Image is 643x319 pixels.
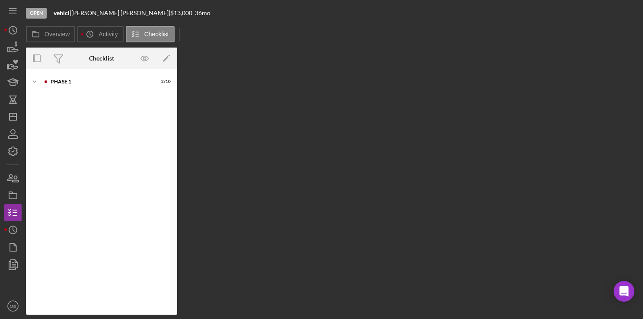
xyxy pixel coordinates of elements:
[614,281,634,302] div: Open Intercom Messenger
[4,297,22,315] button: MB
[144,31,169,38] label: Checklist
[45,31,70,38] label: Overview
[77,26,123,42] button: Activity
[54,9,70,16] b: vehicl
[126,26,175,42] button: Checklist
[155,79,171,84] div: 2 / 10
[54,10,71,16] div: |
[10,304,16,309] text: MB
[195,10,210,16] div: 36 mo
[26,26,75,42] button: Overview
[89,55,114,62] div: Checklist
[26,8,47,19] div: Open
[71,10,170,16] div: [PERSON_NAME] [PERSON_NAME] |
[99,31,118,38] label: Activity
[51,79,149,84] div: Phase 1
[170,9,192,16] span: $13,000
